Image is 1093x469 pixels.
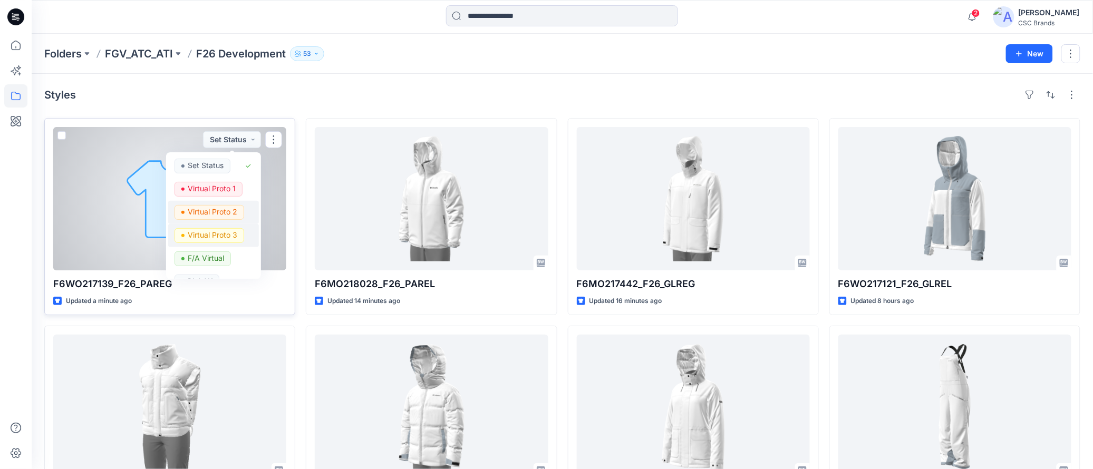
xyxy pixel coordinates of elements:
p: Updated 14 minutes ago [327,296,400,307]
p: 53 [303,48,311,60]
button: New [1006,44,1053,63]
div: CSC Brands [1019,19,1080,27]
a: F6WO217121_F26_GLREL [838,127,1071,270]
p: Updated 16 minutes ago [589,296,662,307]
a: FGV_ATC_ATI [105,46,173,61]
a: F6MO218028_F26_PAREL [315,127,548,270]
a: Folders [44,46,82,61]
p: Updated 8 hours ago [851,296,914,307]
a: F6WO217139_F26_PAREG [53,127,286,270]
div: [PERSON_NAME] [1019,6,1080,19]
p: Updated a minute ago [66,296,132,307]
p: F26 Development [196,46,286,61]
p: Virtual Proto 2 [188,205,237,219]
button: 53 [290,46,324,61]
p: BLOCK [188,275,212,288]
h4: Styles [44,89,76,101]
a: F6MO217442_F26_GLREG [577,127,810,270]
p: Set Status [188,159,224,172]
p: F6WO217139_F26_PAREG [53,277,286,291]
span: 2 [972,9,980,17]
p: F/A Virtual [188,251,224,265]
p: Virtual Proto 3 [188,228,237,242]
p: F6MO217442_F26_GLREG [577,277,810,291]
img: avatar [993,6,1014,27]
p: F6MO218028_F26_PAREL [315,277,548,291]
p: F6WO217121_F26_GLREL [838,277,1071,291]
p: Virtual Proto 1 [188,182,236,196]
